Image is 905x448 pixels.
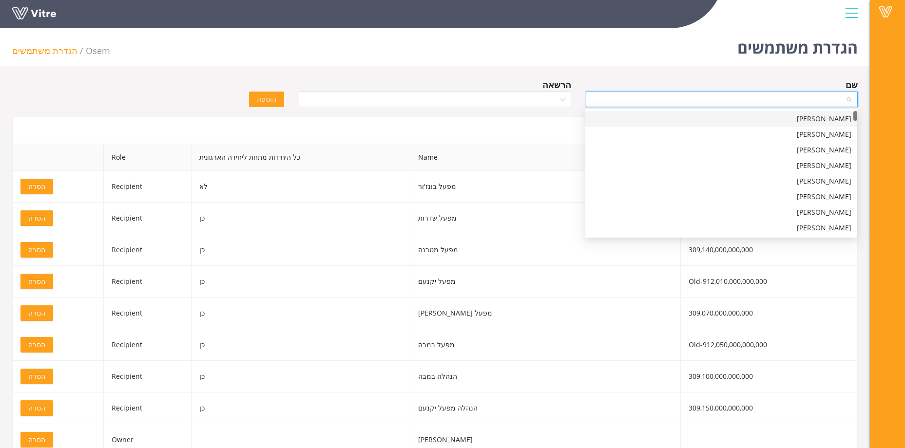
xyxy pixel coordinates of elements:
span: 912,050,000,000,000-Old [689,340,767,349]
span: 309,150,000,000,000 [689,403,753,412]
button: הסרה [20,274,53,289]
td: לא [192,171,410,203]
span: 309,070,000,000,000 [689,308,753,317]
td: הנהלה מפעל יקנעם [410,392,680,424]
td: כן [192,203,410,234]
span: Recipient [112,213,142,223]
span: Recipient [112,340,142,349]
td: מפעל יקנעם [410,266,680,298]
div: [PERSON_NAME] [591,129,851,140]
span: הסרה [28,403,45,413]
span: Recipient [112,403,142,412]
td: כן [192,361,410,392]
span: Recipient [112,277,142,286]
td: כן [192,298,410,329]
div: דנה דוד [585,158,857,173]
span: Owner [112,435,134,444]
div: עודד זכריה [585,142,857,158]
td: כן [192,234,410,266]
div: אילהאם מנסור [585,111,857,127]
td: מפעל במבה [410,329,680,361]
div: לינוי אליאס בורפקר [585,173,857,189]
li: הגדרת משתמשים [12,44,86,57]
div: ג'ואל טלקר [585,189,857,205]
span: הסרה [28,308,45,318]
span: 912,010,000,000,000-Old [689,277,767,286]
td: מפעל שדרות [410,203,680,234]
span: Recipient [112,372,142,381]
div: יעקב דסטה [585,205,857,220]
div: [PERSON_NAME] [591,113,851,124]
span: 402 [86,45,110,56]
span: Name [410,144,680,170]
th: כל היחידות מתחת ליחידה הארגונית [192,144,410,171]
button: הסרה [20,179,53,194]
button: הסרה [20,400,53,416]
h1: הגדרת משתמשים [737,24,858,66]
span: Recipient [112,308,142,317]
div: שם [846,78,858,92]
span: הסרה [28,213,45,224]
button: הסרה [20,337,53,353]
span: Recipient [112,182,142,191]
div: [PERSON_NAME] [591,207,851,218]
div: [PERSON_NAME] [591,145,851,155]
td: מפעל מטרנה [410,234,680,266]
button: הסרה [20,305,53,321]
span: הסרה [28,434,45,445]
span: 309,100,000,000,000 [689,372,753,381]
button: הסרה [20,210,53,226]
span: Recipient [112,245,142,254]
div: ויקי אוחיון [585,127,857,142]
button: הוספה [249,92,284,107]
button: הסרה [20,369,53,384]
td: כן [192,329,410,361]
div: הרשאה [542,78,571,92]
span: הסרה [28,244,45,255]
span: הסרה [28,276,45,287]
span: הסרה [28,181,45,192]
th: Role [104,144,192,171]
div: [PERSON_NAME] [591,160,851,171]
td: מפעל בונז'ור [410,171,680,203]
div: [PERSON_NAME] [591,176,851,187]
td: כן [192,392,410,424]
td: כן [192,266,410,298]
div: משתמשי טפסים [12,117,858,144]
button: הסרה [20,432,53,448]
div: ווסה אלמו [585,220,857,236]
td: הנהלה במבה [410,361,680,392]
td: מפעל [PERSON_NAME] [410,298,680,329]
div: [PERSON_NAME] [591,223,851,233]
span: 309,140,000,000,000 [689,245,753,254]
span: הסרה [28,371,45,382]
span: הסרה [28,339,45,350]
div: [PERSON_NAME] [591,191,851,202]
button: הסרה [20,242,53,258]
